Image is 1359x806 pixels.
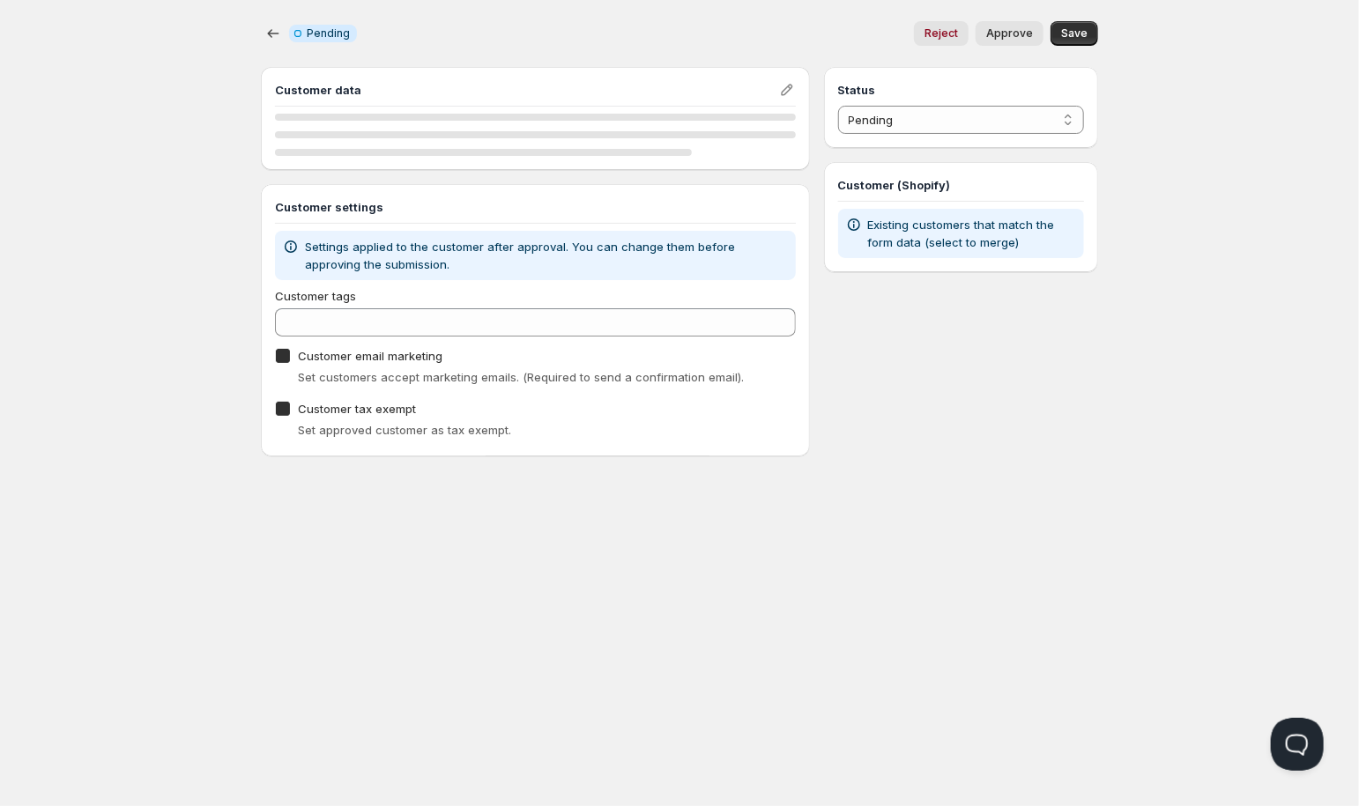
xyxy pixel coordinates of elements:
[838,176,1084,194] h3: Customer (Shopify)
[298,349,442,363] span: Customer email marketing
[305,238,789,273] p: Settings applied to the customer after approval. You can change them before approving the submiss...
[1051,21,1098,46] button: Save
[775,78,799,102] button: Edit
[868,216,1077,251] p: Existing customers that match the form data (select to merge)
[275,289,356,303] span: Customer tags
[925,26,958,41] span: Reject
[298,370,744,384] span: Set customers accept marketing emails. (Required to send a confirmation email).
[838,81,1084,99] h3: Status
[307,26,350,41] span: Pending
[1061,26,1088,41] span: Save
[298,402,416,416] span: Customer tax exempt
[1271,718,1324,771] iframe: Help Scout Beacon - Open
[275,81,778,99] h3: Customer data
[275,198,796,216] h3: Customer settings
[914,21,969,46] button: Reject
[976,21,1043,46] button: Approve
[986,26,1033,41] span: Approve
[298,423,511,437] span: Set approved customer as tax exempt.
